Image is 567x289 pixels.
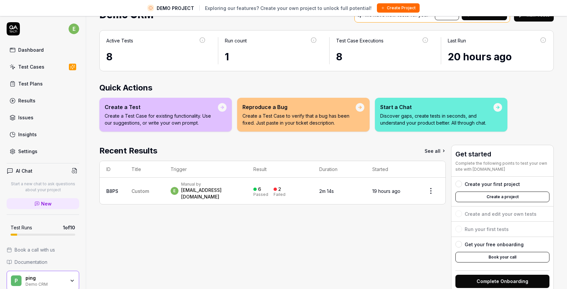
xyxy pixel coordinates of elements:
th: Title [125,161,164,178]
div: Create a Test [105,103,218,111]
p: Start a new chat to ask questions about your project [7,181,79,193]
div: Dashboard [18,46,44,53]
a: Results [7,94,79,107]
a: Test Cases [7,60,79,73]
div: Settings [18,148,37,155]
div: Last Run [448,37,466,44]
div: Active Tests [106,37,133,44]
h2: Recent Results [99,145,157,157]
time: 19 hours ago [372,188,400,194]
a: Documentation [7,259,79,265]
th: Trigger [164,161,247,178]
a: Settings [7,145,79,158]
th: Result [247,161,312,178]
div: Test Case Executions [336,37,384,44]
p: Create a Test Case for existing functionality. Use our suggestions, or write your own prompt. [105,112,218,126]
div: Passed [253,193,268,197]
div: Issues [18,114,33,121]
button: Book your call [455,252,549,262]
a: B8PS [106,188,118,194]
div: Get your free onboarding [465,241,524,248]
div: Test Cases [18,63,44,70]
span: Book a call with us [15,246,55,253]
h3: Get started [455,149,549,159]
time: 20 hours ago [448,51,512,63]
p: We have new tests for you! [365,13,428,17]
a: New [7,198,79,209]
div: Run count [225,37,247,44]
span: Documentation [15,259,47,265]
a: Insights [7,128,79,141]
a: Book a call with us [7,246,79,253]
span: DEMO PROJECT [157,5,194,12]
div: Results [18,97,35,104]
div: Insights [18,131,37,138]
a: Test Plans [7,77,79,90]
a: Dashboard [7,43,79,56]
th: Started [366,161,416,178]
button: e [69,22,79,35]
div: 1 [225,49,318,64]
div: Complete the following points to test your own site with [DOMAIN_NAME] [455,160,549,172]
h5: Test Runs [11,225,32,231]
p: Discover gaps, create tests in seconds, and understand your product better. All through chat. [380,112,493,126]
div: Demo CRM [26,281,65,286]
span: e [171,187,179,195]
time: 2m 14s [319,188,334,194]
div: Start a Chat [380,103,493,111]
div: 8 [336,49,429,64]
div: Test Plans [18,80,43,87]
div: 6 [258,186,261,192]
h4: AI Chat [16,167,32,174]
div: [EMAIL_ADDRESS][DOMAIN_NAME] [181,187,240,200]
a: Issues [7,111,79,124]
button: Create a project [455,192,549,202]
span: New [41,200,52,207]
div: Failed [274,193,285,197]
div: Create your first project [465,181,520,188]
span: Exploring our features? Create your own project to unlock full potential! [205,5,372,12]
div: Manual by [181,182,240,187]
span: p [11,275,22,286]
span: e [69,24,79,34]
span: 1 of 10 [63,224,75,231]
button: Complete Onboarding [455,275,549,288]
th: ID [100,161,125,178]
div: Reproduce a Bug [242,103,356,111]
button: Create Project [377,3,420,13]
a: See all [425,145,446,157]
th: Duration [313,161,366,178]
div: 8 [106,49,206,64]
div: 2 [278,186,281,192]
div: ping [26,275,65,281]
p: Create a Test Case to verify that a bug has been fixed. Just paste in your ticket description. [242,112,356,126]
span: Custom [131,188,149,194]
h2: Quick Actions [99,82,554,94]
